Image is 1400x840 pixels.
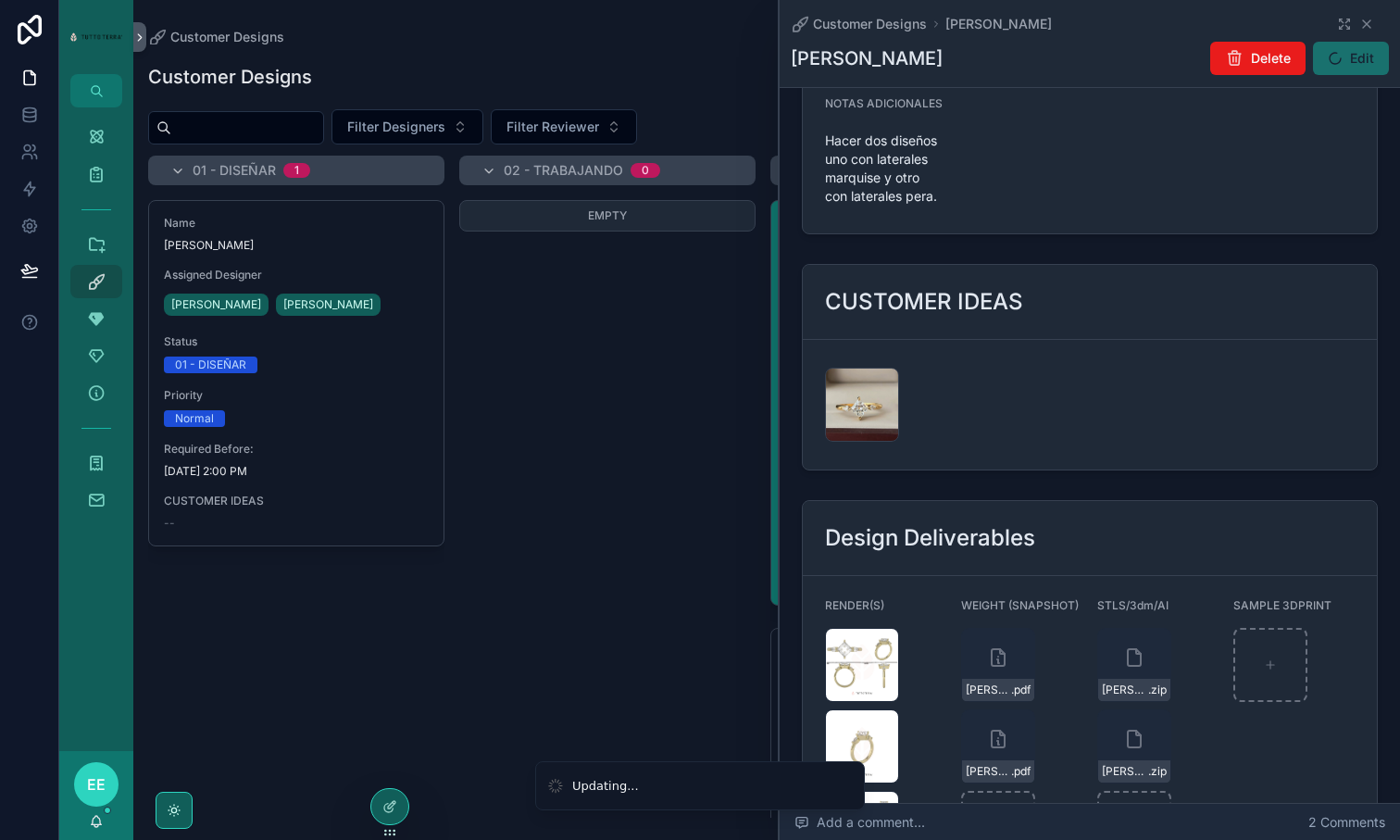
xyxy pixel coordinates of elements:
[1011,683,1031,697] span: .pdf
[1148,764,1167,779] span: .zip
[175,357,246,373] div: 01 - DISEÑAR
[164,334,429,349] span: Status
[945,15,1052,33] a: [PERSON_NAME]
[148,200,444,546] a: Name[PERSON_NAME]Assigned Designer[PERSON_NAME][PERSON_NAME]Status01 - DISEÑARPriorityNormalRequi...
[164,516,175,531] span: --
[1011,764,1031,779] span: .pdf
[961,598,1079,612] span: WEIGHT (SNAPSHOT)
[87,773,106,796] span: EE
[283,297,373,312] span: [PERSON_NAME]
[148,28,284,46] a: Customer Designs
[966,683,1011,697] span: [PERSON_NAME]
[164,268,429,282] span: Assigned Designer
[825,287,1023,317] h2: CUSTOMER IDEAS
[1097,598,1169,612] span: STLS/3dm/AI
[825,96,943,110] span: NOTAS ADICIONALES
[164,216,429,231] span: Name
[770,200,1067,606] a: Name[PERSON_NAME]Assigned Designer[PERSON_NAME][PERSON_NAME]Status03 - DISEÑO LISTOPriorityNormal...
[1251,49,1291,68] span: Delete
[966,764,1011,779] span: [PERSON_NAME]
[794,813,925,832] span: Add a comment...
[504,161,623,180] span: 02 - TRABAJANDO
[171,297,261,312] span: [PERSON_NAME]
[164,238,429,253] span: [PERSON_NAME]
[825,598,884,612] span: RENDER(S)
[164,464,429,479] span: [DATE] 2:00 PM
[175,410,214,427] div: Normal
[193,161,276,180] span: 01 - DISEÑAR
[331,109,483,144] button: Select Button
[164,388,429,403] span: Priority
[170,28,284,46] span: Customer Designs
[825,523,1035,553] h2: Design Deliverables
[1102,683,1148,697] span: [PERSON_NAME]
[791,45,943,71] h1: [PERSON_NAME]
[1102,764,1148,779] span: [PERSON_NAME]
[572,777,639,796] div: Updating...
[506,118,599,136] span: Filter Reviewer
[70,32,122,42] img: App logo
[347,118,445,136] span: Filter Designers
[588,208,627,222] span: Empty
[164,442,429,457] span: Required Before:
[1148,683,1167,697] span: .zip
[1233,598,1331,612] span: SAMPLE 3DPRINT
[642,163,649,178] div: 0
[825,132,946,206] span: Hacer dos diseños uno con laterales marquise y otro con laterales pera.
[59,107,133,541] div: scrollable content
[164,494,429,508] span: CUSTOMER IDEAS
[813,15,927,33] span: Customer Designs
[491,109,637,144] button: Select Button
[1210,42,1306,75] button: Delete
[791,15,927,33] a: Customer Designs
[148,64,312,90] h1: Customer Designs
[1308,813,1385,832] span: 2 Comments
[294,163,299,178] div: 1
